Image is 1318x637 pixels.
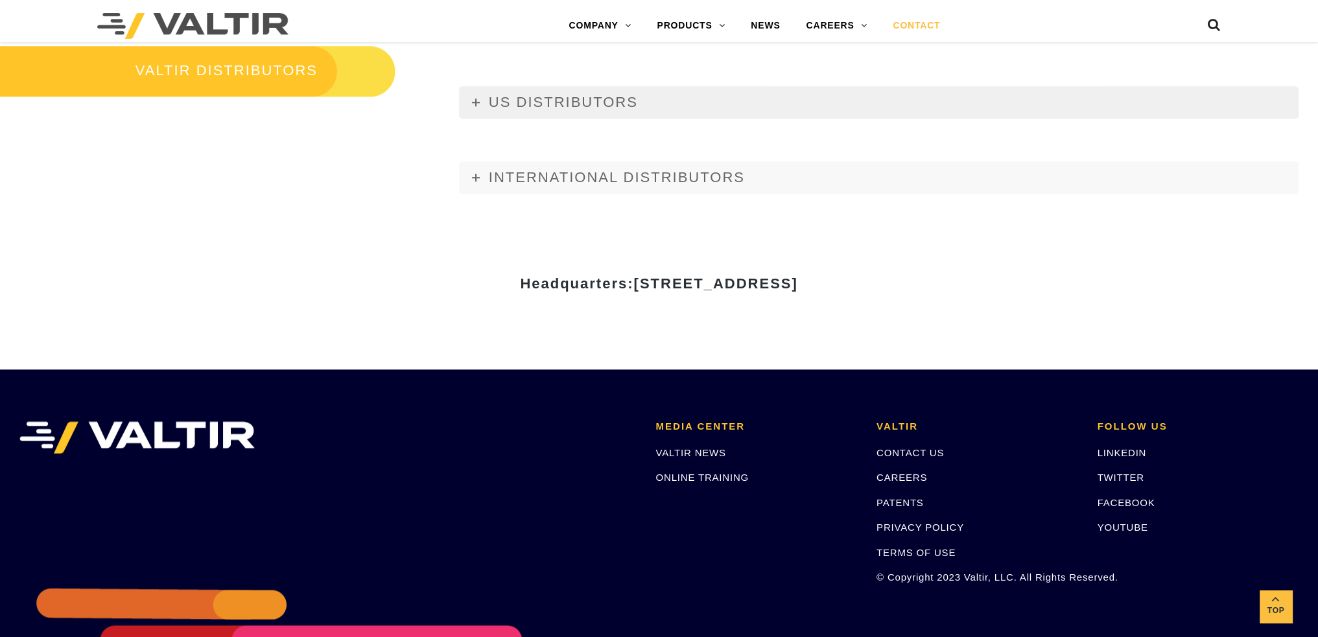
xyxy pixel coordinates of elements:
[489,94,638,110] span: US DISTRIBUTORS
[655,421,857,432] h2: MEDIA CENTER
[655,447,725,458] a: VALTIR NEWS
[1097,522,1147,533] a: YOUTUBE
[1260,603,1292,618] span: Top
[459,161,1299,194] a: INTERNATIONAL DISTRIBUTORS
[97,13,288,39] img: Valtir
[877,522,964,533] a: PRIVACY POLICY
[1097,497,1155,508] a: FACEBOOK
[877,570,1078,585] p: © Copyright 2023 Valtir, LLC. All Rights Reserved.
[556,13,644,39] a: COMPANY
[655,472,748,483] a: ONLINE TRAINING
[1097,472,1144,483] a: TWITTER
[1260,590,1292,623] a: Top
[489,169,745,185] span: INTERNATIONAL DISTRIBUTORS
[877,547,956,558] a: TERMS OF USE
[880,13,953,39] a: CONTACT
[877,447,944,458] a: CONTACT US
[877,421,1078,432] h2: VALTIR
[793,13,880,39] a: CAREERS
[877,472,927,483] a: CAREERS
[877,497,924,508] a: PATENTS
[738,13,793,39] a: NEWS
[1097,421,1299,432] h2: FOLLOW US
[459,86,1299,119] a: US DISTRIBUTORS
[633,275,797,292] span: [STREET_ADDRESS]
[1097,447,1146,458] a: LINKEDIN
[520,275,797,292] strong: Headquarters:
[19,421,255,454] img: VALTIR
[644,13,738,39] a: PRODUCTS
